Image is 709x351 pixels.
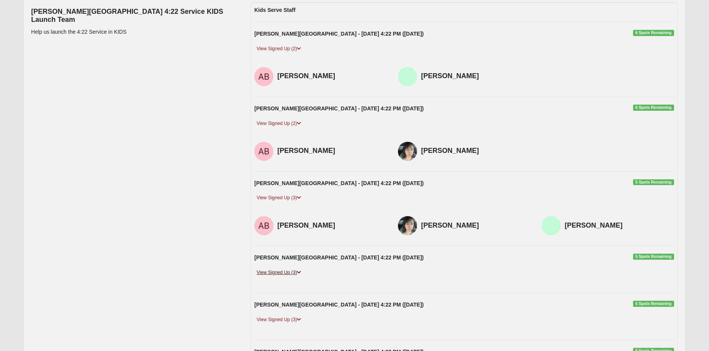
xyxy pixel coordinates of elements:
img: Kristie Albert [398,67,417,86]
img: Renee Balassaitis [398,216,417,235]
h4: [PERSON_NAME] [421,147,530,155]
img: Renee Balassaitis [398,142,417,161]
strong: [PERSON_NAME][GEOGRAPHIC_DATA] - [DATE] 4:22 PM ([DATE]) [254,302,424,308]
span: 5 Spots Remaining [633,179,674,185]
h4: [PERSON_NAME] [277,221,386,230]
span: 6 Spots Remaining [633,105,674,111]
p: Help us launch the 4:22 Service in KIDS [31,28,239,36]
strong: Kids Serve Staff [254,7,295,13]
img: Ashlyn Bopf [254,67,273,86]
img: Ashlyn Bopf [254,216,273,235]
h4: [PERSON_NAME] [565,221,674,230]
img: Ashlyn Bopf [254,142,273,161]
a: View Signed Up (2) [254,45,303,53]
strong: [PERSON_NAME][GEOGRAPHIC_DATA] - [DATE] 4:22 PM ([DATE]) [254,254,424,261]
strong: [PERSON_NAME][GEOGRAPHIC_DATA] - [DATE] 4:22 PM ([DATE]) [254,105,424,112]
img: Kristie Albert [542,216,561,235]
a: View Signed Up (3) [254,269,303,277]
strong: [PERSON_NAME][GEOGRAPHIC_DATA] - [DATE] 4:22 PM ([DATE]) [254,180,424,186]
a: View Signed Up (2) [254,120,303,128]
a: View Signed Up (3) [254,316,303,324]
h4: [PERSON_NAME] [421,72,530,80]
strong: [PERSON_NAME][GEOGRAPHIC_DATA] - [DATE] 4:22 PM ([DATE]) [254,31,424,37]
h4: [PERSON_NAME] [277,72,386,80]
h4: [PERSON_NAME] [421,221,530,230]
a: View Signed Up (3) [254,194,303,202]
h4: [PERSON_NAME][GEOGRAPHIC_DATA] 4:22 Service KIDS Launch Team [31,8,239,24]
span: 6 Spots Remaining [633,30,674,36]
h4: [PERSON_NAME] [277,147,386,155]
span: 5 Spots Remaining [633,301,674,307]
span: 5 Spots Remaining [633,254,674,260]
